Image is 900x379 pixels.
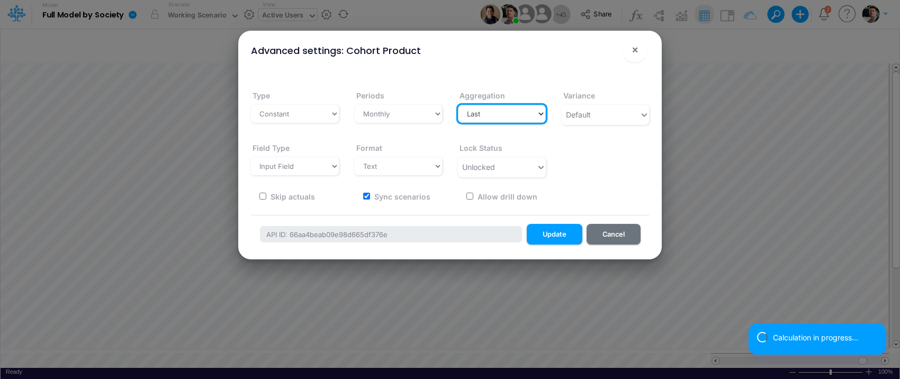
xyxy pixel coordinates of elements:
[773,332,878,343] div: Calculation in progress...
[622,37,647,62] button: Close
[355,139,382,157] label: Format
[458,86,505,105] label: Aggregation
[632,43,638,56] span: ×
[462,161,495,173] div: Unlocked
[355,86,384,105] label: Periods
[251,139,290,157] label: Field Type
[566,109,591,120] div: Default
[251,43,421,58] div: Advanced settings: Cohort Product
[462,163,495,172] span: Unlocked
[373,191,430,202] label: Sync scenarios
[587,224,641,245] button: Cancel
[562,86,595,105] label: Variance
[476,191,537,202] label: Allow drill down
[527,224,582,245] button: Update
[566,110,591,119] span: Default
[458,139,502,157] label: Lock Status
[269,191,315,202] label: Skip actuals
[251,86,270,105] label: Type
